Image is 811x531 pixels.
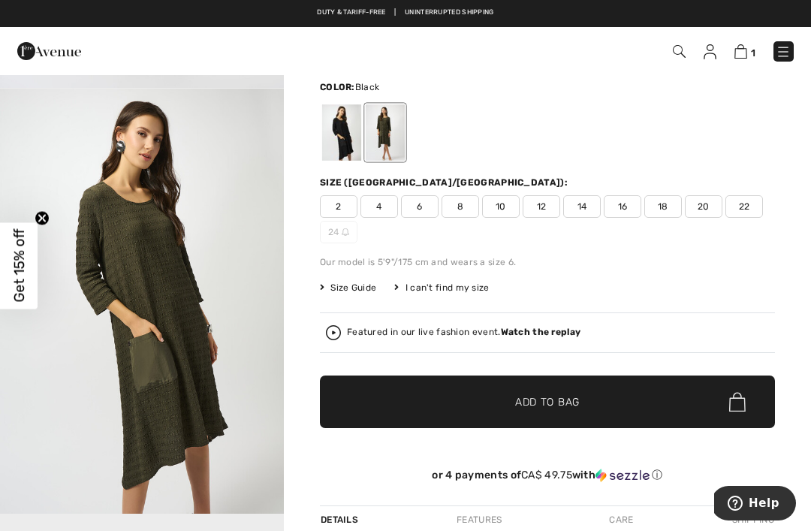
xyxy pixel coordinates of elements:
button: Add to Bag [320,376,775,428]
img: Shopping Bag [734,44,747,59]
img: Sezzle [595,469,650,482]
span: Size Guide [320,281,376,294]
a: 1ère Avenue [17,43,81,57]
div: or 4 payments ofCA$ 49.75withSezzle Click to learn more about Sezzle [320,469,775,487]
strong: Watch the replay [501,327,581,337]
div: Size ([GEOGRAPHIC_DATA]/[GEOGRAPHIC_DATA]): [320,176,571,189]
div: I can't find my size [394,281,489,294]
span: 22 [725,195,763,218]
img: 1ère Avenue [17,36,81,66]
img: Watch the replay [326,325,341,340]
span: 2 [320,195,357,218]
div: Featured in our live fashion event. [347,327,580,337]
span: 8 [442,195,479,218]
img: Search [673,45,686,58]
span: 4 [360,195,398,218]
img: My Info [704,44,716,59]
span: 6 [401,195,439,218]
span: CA$ 49.75 [521,469,572,481]
span: 12 [523,195,560,218]
a: 1 [734,42,755,60]
img: ring-m.svg [342,228,349,236]
span: Get 15% off [11,229,28,303]
span: 1 [751,47,755,59]
span: Color: [320,82,355,92]
a: Duty & tariff-free | Uninterrupted shipping [317,8,493,16]
span: Add to Bag [515,394,580,410]
span: 24 [320,221,357,243]
div: or 4 payments of with [320,469,775,482]
img: Menu [776,44,791,59]
img: Bag.svg [729,392,746,412]
div: Black [322,104,361,161]
span: 20 [685,195,722,218]
div: Avocado [366,104,405,161]
span: 14 [563,195,601,218]
button: Close teaser [35,210,50,225]
span: Black [355,82,380,92]
iframe: Opens a widget where you can find more information [714,486,796,523]
span: 16 [604,195,641,218]
span: 10 [482,195,520,218]
div: Our model is 5'9"/175 cm and wears a size 6. [320,255,775,269]
span: 18 [644,195,682,218]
